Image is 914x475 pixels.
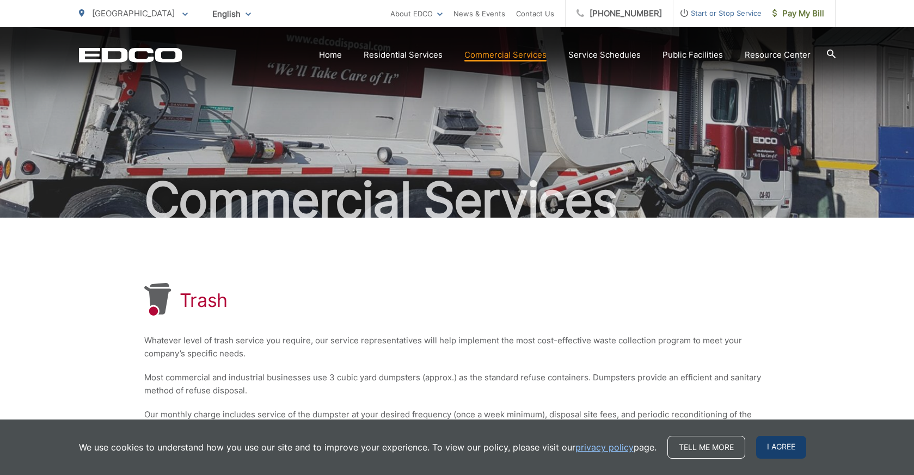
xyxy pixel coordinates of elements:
[79,173,836,227] h2: Commercial Services
[756,436,806,459] span: I agree
[575,441,634,454] a: privacy policy
[144,371,770,397] p: Most commercial and industrial businesses use 3 cubic yard dumpsters (approx.) as the standard re...
[568,48,641,61] a: Service Schedules
[745,48,811,61] a: Resource Center
[180,289,228,311] h1: Trash
[79,47,182,63] a: EDCD logo. Return to the homepage.
[364,48,443,61] a: Residential Services
[453,7,505,20] a: News & Events
[79,441,657,454] p: We use cookies to understand how you use our site and to improve your experience. To view our pol...
[390,7,443,20] a: About EDCO
[92,8,175,18] span: [GEOGRAPHIC_DATA]
[319,48,342,61] a: Home
[772,7,824,20] span: Pay My Bill
[464,48,547,61] a: Commercial Services
[204,4,259,23] span: English
[516,7,554,20] a: Contact Us
[663,48,723,61] a: Public Facilities
[144,408,770,434] p: Our monthly charge includes service of the dumpster at your desired frequency (once a week minimu...
[144,334,770,360] p: Whatever level of trash service you require, our service representatives will help implement the ...
[667,436,745,459] a: Tell me more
